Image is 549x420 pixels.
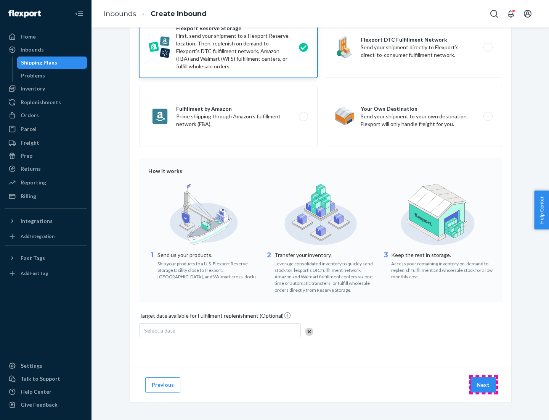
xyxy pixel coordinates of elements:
a: Inbounds [5,44,87,56]
div: Fast Tags [21,254,45,262]
a: Freight [5,137,87,149]
ol: breadcrumbs [98,3,213,25]
div: Ship your products to a U.S. Flexport Reserve Storage facility close to Flexport, [GEOGRAPHIC_DAT... [157,259,259,280]
a: Parcel [5,123,87,135]
div: Integrations [21,217,53,225]
div: Replenishments [21,99,61,106]
div: 1 [148,250,156,280]
button: Give Feedback [5,399,87,411]
a: Inventory [5,82,87,95]
div: Billing [21,192,36,200]
span: Target date available for Fulfillment replenishment (Optional) [139,312,291,323]
div: Orders [21,111,39,119]
div: Talk to Support [21,375,60,383]
button: Previous [145,377,180,393]
button: Open account menu [520,6,535,21]
a: Inbounds [104,10,136,18]
div: Parcel [21,125,37,133]
a: Problems [17,69,87,82]
div: Inbounds [21,46,44,53]
button: Open notifications [503,6,518,21]
div: Problems [21,72,45,79]
img: Flexport logo [8,10,41,18]
div: Reporting [21,179,46,186]
div: Add Fast Tag [21,270,48,276]
button: Open Search Box [486,6,502,21]
div: Settings [21,362,42,370]
button: Close Navigation [72,6,87,21]
div: Returns [21,165,41,173]
a: Talk to Support [5,373,87,385]
p: Keep the rest in storage. [391,251,493,259]
p: Transfer your inventory. [274,251,376,259]
div: Access your remaining inventory on-demand to replenish fulfillment and wholesale stock for a low ... [391,259,493,280]
div: How it works [148,167,493,175]
div: Home [21,33,36,40]
a: Home [5,31,87,43]
div: Add Integration [21,233,55,239]
div: Shipping Plans [21,59,57,66]
button: Fast Tags [5,252,87,264]
a: Add Fast Tag [5,267,87,279]
a: Returns [5,163,87,175]
div: Give Feedback [21,401,58,409]
div: Inventory [21,85,45,92]
a: Replenishments [5,96,87,108]
div: Prep [21,152,32,160]
span: Select a date [144,327,175,334]
button: Help Center [534,191,549,229]
div: Leverage consolidated inventory to quickly send stock to Flexport's DTC fulfillment network, Amaz... [274,259,376,293]
a: Settings [5,360,87,372]
a: Reporting [5,176,87,189]
button: Integrations [5,215,87,227]
p: Send us your products. [157,251,259,259]
a: Prep [5,150,87,162]
button: Next [470,377,496,393]
a: Orders [5,109,87,121]
div: Help Center [21,388,51,396]
div: Freight [21,139,39,147]
div: 3 [382,250,390,280]
a: Add Integration [5,230,87,242]
a: Help Center [5,386,87,398]
a: Billing [5,190,87,202]
div: 2 [265,250,273,293]
a: Create Inbound [151,10,207,18]
a: Shipping Plans [17,57,87,69]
